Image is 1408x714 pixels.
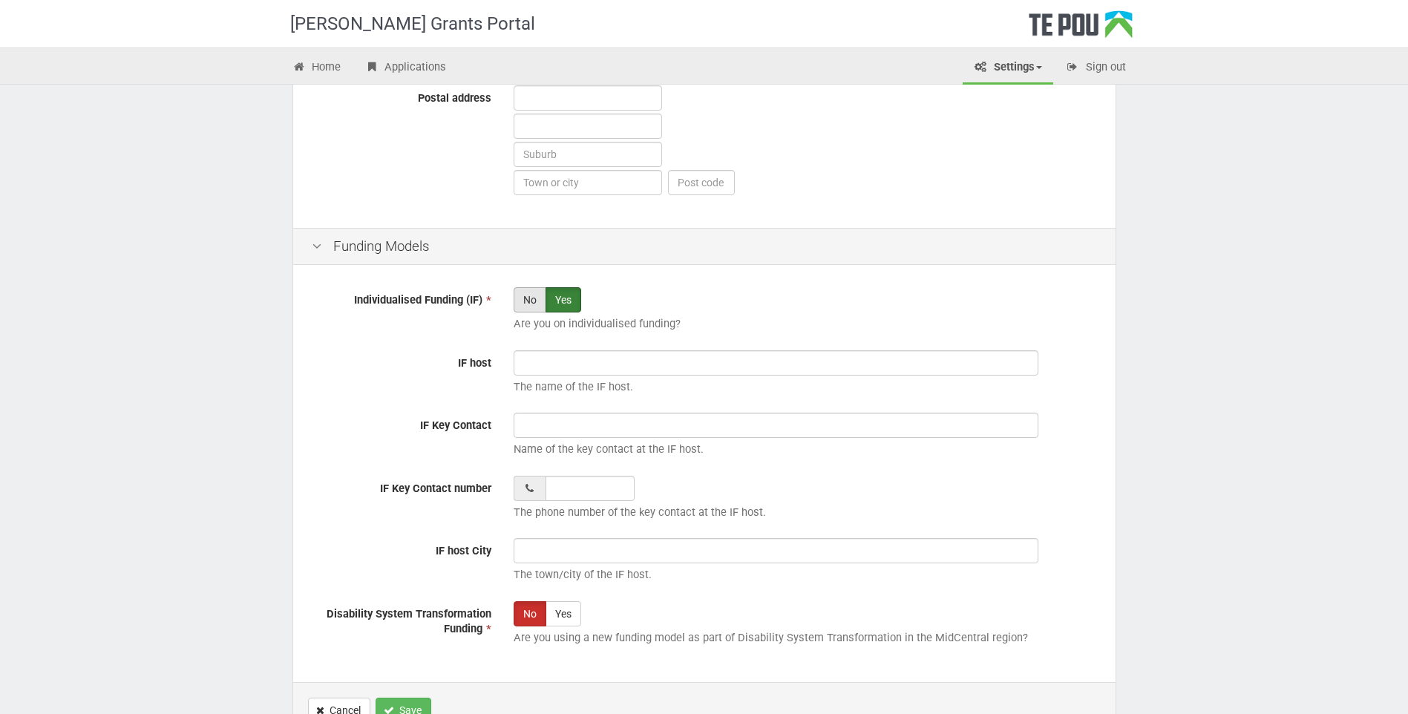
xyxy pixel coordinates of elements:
input: Suburb [514,142,662,167]
span: IF host City [436,544,491,557]
div: Funding Models [293,228,1116,266]
span: IF Key Contact number [380,482,491,495]
input: Town or city [514,170,662,195]
div: Te Pou Logo [1029,10,1133,48]
span: IF host [458,356,491,370]
input: Post code [668,170,735,195]
p: Name of the key contact at the IF host. [514,442,1097,457]
label: Yes [546,287,581,312]
label: Yes [546,601,581,626]
p: The name of the IF host. [514,379,1097,395]
label: No [514,601,546,626]
span: Disability System Transformation Funding [327,607,491,636]
span: Individualised Funding (IF) [354,293,482,307]
a: Applications [353,52,457,85]
a: Settings [963,52,1053,85]
span: IF Key Contact [420,419,491,432]
p: The phone number of the key contact at the IF host. [514,505,1097,520]
p: The town/city of the IF host. [514,567,1097,583]
a: Sign out [1055,52,1137,85]
p: Are you on individualised funding? [514,316,1097,332]
a: Home [281,52,353,85]
span: Postal address [418,91,491,105]
label: No [514,287,546,312]
p: Are you using a new funding model as part of Disability System Transformation in the MidCentral r... [514,630,1097,646]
